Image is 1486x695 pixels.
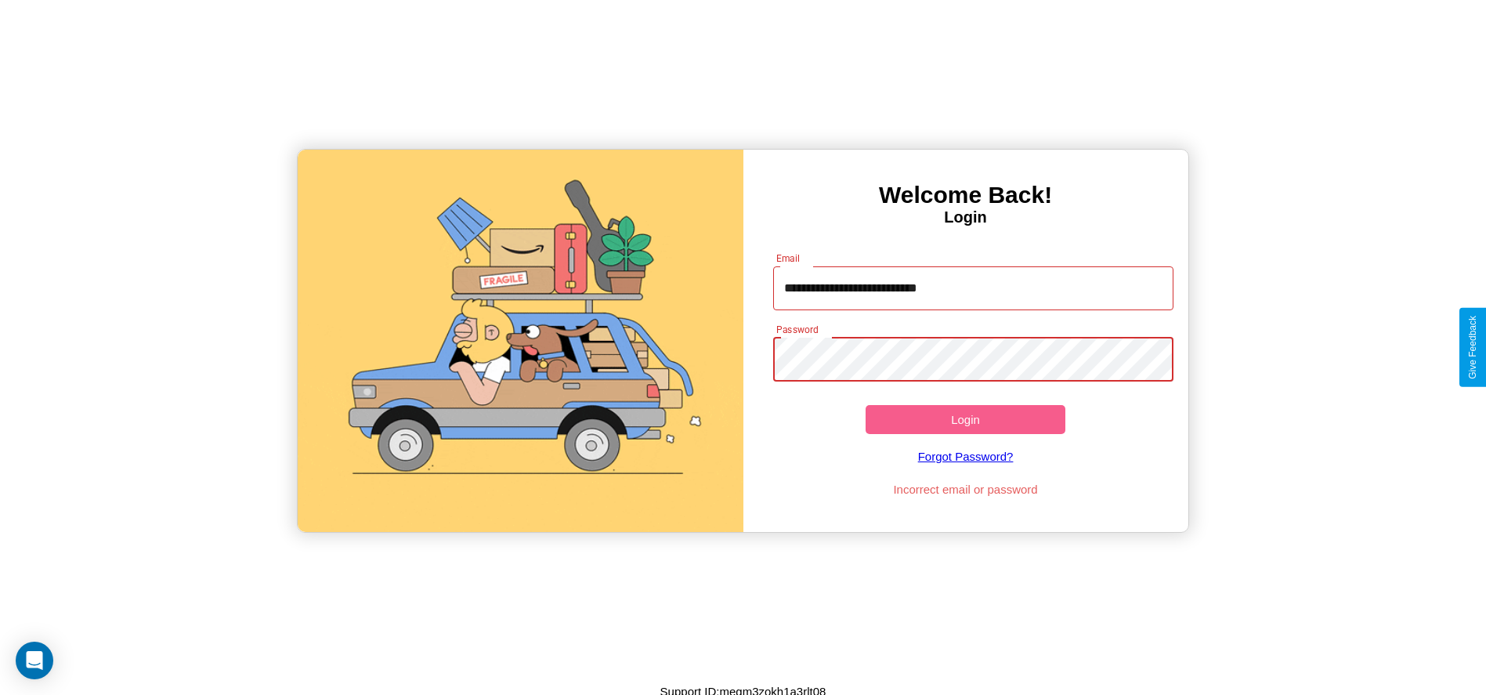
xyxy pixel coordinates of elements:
h4: Login [743,208,1188,226]
label: Email [776,252,801,265]
a: Forgot Password? [765,434,1166,479]
p: Incorrect email or password [765,479,1166,500]
div: Give Feedback [1467,316,1478,379]
label: Password [776,323,818,336]
h3: Welcome Back! [743,182,1188,208]
img: gif [298,150,743,532]
button: Login [866,405,1066,434]
div: Open Intercom Messenger [16,642,53,679]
